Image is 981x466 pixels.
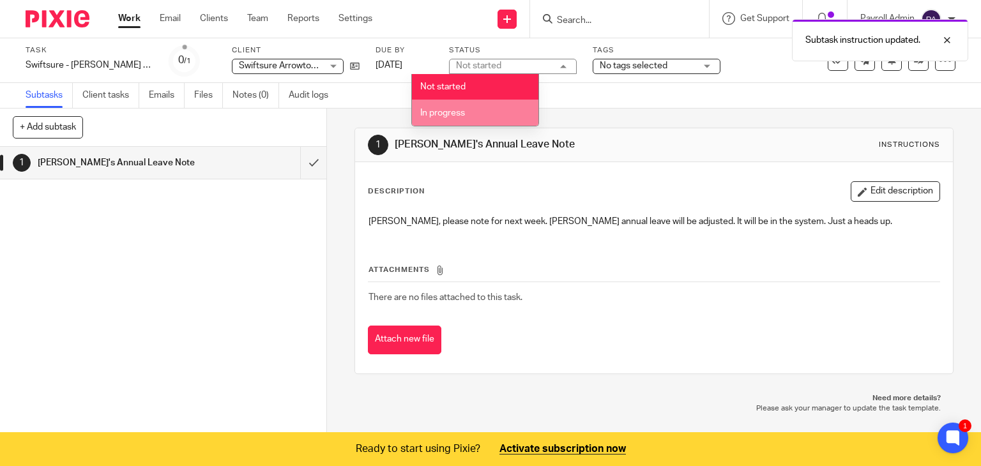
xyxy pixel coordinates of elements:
[26,10,89,27] img: Pixie
[82,83,139,108] a: Client tasks
[26,83,73,108] a: Subtasks
[368,326,441,354] button: Attach new file
[13,116,83,138] button: + Add subtask
[376,45,433,56] label: Due by
[13,154,31,172] div: 1
[239,61,354,70] span: Swiftsure Arrowtown Limited
[369,293,522,302] span: There are no files attached to this task.
[921,9,941,29] img: svg%3E
[367,403,941,414] p: Please ask your manager to update the task template.
[26,59,153,71] div: Swiftsure - [PERSON_NAME] A/L
[369,266,430,273] span: Attachments
[149,83,185,108] a: Emails
[26,59,153,71] div: Swiftsure - Yasmin A/L
[368,186,425,197] p: Description
[232,45,360,56] label: Client
[38,153,204,172] h1: [PERSON_NAME]'s Annual Leave Note
[449,45,577,56] label: Status
[367,393,941,403] p: Need more details?
[368,135,388,155] div: 1
[959,419,971,432] div: 1
[338,12,372,25] a: Settings
[232,83,279,108] a: Notes (0)
[287,12,319,25] a: Reports
[118,12,141,25] a: Work
[247,12,268,25] a: Team
[879,140,940,150] div: Instructions
[184,57,191,64] small: /1
[26,45,153,56] label: Task
[289,83,338,108] a: Audit logs
[178,53,191,68] div: 0
[805,34,920,47] p: Subtask instruction updated.
[851,181,940,202] button: Edit description
[376,61,402,70] span: [DATE]
[194,83,223,108] a: Files
[395,138,681,151] h1: [PERSON_NAME]'s Annual Leave Note
[456,61,501,70] div: Not started
[600,61,667,70] span: No tags selected
[160,12,181,25] a: Email
[420,109,465,117] span: In progress
[369,215,940,228] p: [PERSON_NAME], please note for next week. [PERSON_NAME] annual leave will be adjusted. It will be...
[420,82,466,91] span: Not started
[200,12,228,25] a: Clients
